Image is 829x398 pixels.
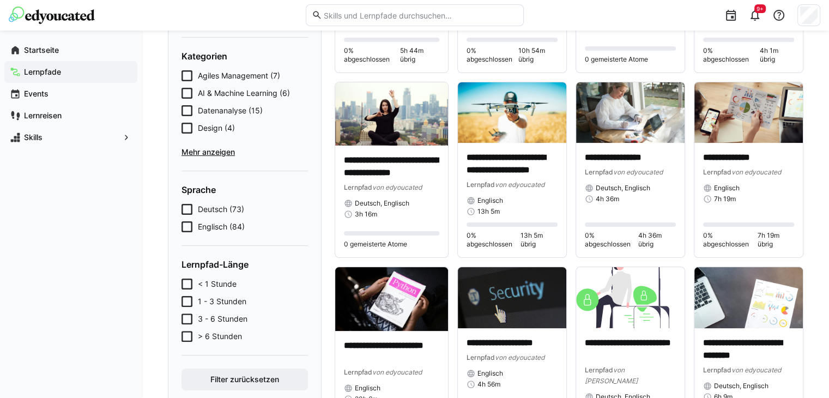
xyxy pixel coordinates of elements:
[344,240,407,249] span: 0 gemeisterte Atome
[198,331,242,342] span: > 6 Stunden
[181,147,308,158] span: Mehr anzeigen
[335,82,448,146] img: image
[477,369,503,378] span: Englisch
[400,46,439,64] span: 5h 44m übrig
[355,384,380,393] span: Englisch
[585,366,638,385] span: von [PERSON_NAME]
[198,313,247,324] span: 3 - 6 Stunden
[372,368,422,376] span: von edyoucated
[355,210,377,219] span: 3h 16m
[335,267,448,331] img: image
[181,369,308,390] button: Filter zurücksetzen
[703,366,731,374] span: Lernpfad
[198,88,290,99] span: AI & Machine Learning (6)
[585,366,613,374] span: Lernpfad
[372,183,422,191] span: von edyoucated
[467,353,495,361] span: Lernpfad
[181,259,308,270] h4: Lernpfad-Länge
[521,231,558,249] span: 13h 5m übrig
[638,231,676,249] span: 4h 36m übrig
[731,366,781,374] span: von edyoucated
[703,231,758,249] span: 0% abgeschlossen
[585,231,638,249] span: 0% abgeschlossen
[477,380,500,389] span: 4h 56m
[518,46,558,64] span: 10h 54m übrig
[576,82,685,143] img: image
[209,374,281,385] span: Filter zurücksetzen
[181,184,308,195] h4: Sprache
[477,196,503,205] span: Englisch
[181,51,308,62] h4: Kategorien
[344,46,400,64] span: 0% abgeschlossen
[714,382,769,390] span: Deutsch, Englisch
[198,296,246,307] span: 1 - 3 Stunden
[344,368,372,376] span: Lernpfad
[198,204,244,215] span: Deutsch (73)
[703,46,759,64] span: 0% abgeschlossen
[596,195,619,203] span: 4h 36m
[477,207,500,216] span: 13h 5m
[467,180,495,189] span: Lernpfad
[198,221,245,232] span: Englisch (84)
[458,267,566,328] img: image
[714,195,736,203] span: 7h 19m
[355,199,409,208] span: Deutsch, Englisch
[198,70,280,81] span: Agiles Management (7)
[585,55,648,64] span: 0 gemeisterte Atome
[694,82,803,143] img: image
[703,168,731,176] span: Lernpfad
[694,267,803,328] img: image
[576,267,685,328] img: image
[759,46,794,64] span: 4h 1m übrig
[467,46,518,64] span: 0% abgeschlossen
[467,231,521,249] span: 0% abgeschlossen
[714,184,740,192] span: Englisch
[198,123,235,134] span: Design (4)
[322,10,517,20] input: Skills und Lernpfade durchsuchen…
[198,105,263,116] span: Datenanalyse (15)
[495,180,544,189] span: von edyoucated
[458,82,566,143] img: image
[758,231,794,249] span: 7h 19m übrig
[495,353,544,361] span: von edyoucated
[198,279,237,290] span: < 1 Stunde
[344,183,372,191] span: Lernpfad
[731,168,781,176] span: von edyoucated
[757,5,764,12] span: 9+
[613,168,663,176] span: von edyoucated
[596,184,650,192] span: Deutsch, Englisch
[585,168,613,176] span: Lernpfad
